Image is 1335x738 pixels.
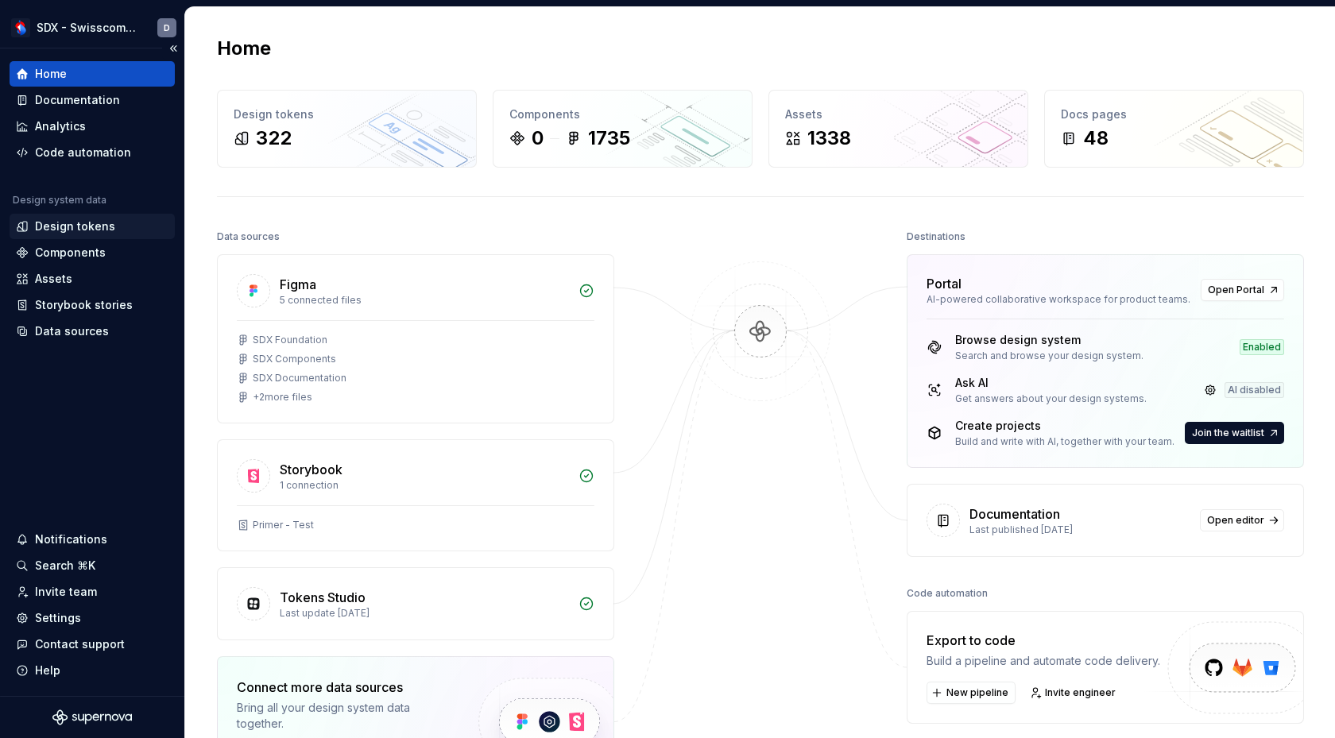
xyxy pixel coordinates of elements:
[217,567,614,640] a: Tokens StudioLast update [DATE]
[955,350,1143,362] div: Search and browse your design system.
[35,145,131,160] div: Code automation
[35,66,67,82] div: Home
[35,118,86,134] div: Analytics
[10,579,175,605] a: Invite team
[1240,339,1284,355] div: Enabled
[35,531,107,547] div: Notifications
[35,663,60,678] div: Help
[1185,422,1284,444] a: Join the waitlist
[10,240,175,265] a: Components
[52,709,132,725] svg: Supernova Logo
[969,524,1190,536] div: Last published [DATE]
[955,435,1174,448] div: Build and write with AI, together with your team.
[35,636,125,652] div: Contact support
[280,460,342,479] div: Storybook
[10,266,175,292] a: Assets
[907,582,988,605] div: Code automation
[35,297,133,313] div: Storybook stories
[927,653,1160,669] div: Build a pipeline and automate code delivery.
[509,106,736,122] div: Components
[35,92,120,108] div: Documentation
[237,700,451,732] div: Bring all your design system data together.
[1207,514,1264,527] span: Open editor
[907,226,965,248] div: Destinations
[280,294,569,307] div: 5 connected files
[217,226,280,248] div: Data sources
[35,584,97,600] div: Invite team
[768,90,1028,168] a: Assets1338
[162,37,184,60] button: Collapse sidebar
[280,607,569,620] div: Last update [DATE]
[3,10,181,44] button: SDX - Swisscom Digital ExperienceD
[927,274,962,293] div: Portal
[237,678,451,697] div: Connect more data sources
[955,392,1147,405] div: Get answers about your design systems.
[217,36,271,61] h2: Home
[35,558,95,574] div: Search ⌘K
[1061,106,1287,122] div: Docs pages
[253,334,327,346] div: SDX Foundation
[253,353,336,365] div: SDX Components
[164,21,170,34] div: D
[217,90,477,168] a: Design tokens322
[1225,382,1284,398] div: AI disabled
[253,391,312,404] div: + 2 more files
[10,140,175,165] a: Code automation
[927,293,1191,306] div: AI-powered collaborative workspace for product teams.
[234,106,460,122] div: Design tokens
[10,87,175,113] a: Documentation
[1200,509,1284,531] a: Open editor
[969,504,1060,524] div: Documentation
[946,686,1008,699] span: New pipeline
[927,682,1016,704] button: New pipeline
[1083,126,1109,151] div: 48
[807,126,851,151] div: 1338
[927,631,1160,650] div: Export to code
[10,319,175,344] a: Data sources
[532,126,544,151] div: 0
[280,275,316,294] div: Figma
[35,323,109,339] div: Data sources
[588,126,630,151] div: 1735
[217,439,614,551] a: Storybook1 connectionPrimer - Test
[35,218,115,234] div: Design tokens
[1044,90,1304,168] a: Docs pages48
[10,605,175,631] a: Settings
[10,114,175,139] a: Analytics
[280,588,366,607] div: Tokens Studio
[1208,284,1264,296] span: Open Portal
[35,271,72,287] div: Assets
[253,372,346,384] div: SDX Documentation
[10,214,175,239] a: Design tokens
[1201,279,1284,301] a: Open Portal
[493,90,753,168] a: Components01735
[955,375,1147,391] div: Ask AI
[10,632,175,657] button: Contact support
[955,332,1143,348] div: Browse design system
[10,553,175,578] button: Search ⌘K
[1045,686,1116,699] span: Invite engineer
[35,610,81,626] div: Settings
[1025,682,1123,704] a: Invite engineer
[10,61,175,87] a: Home
[280,479,569,492] div: 1 connection
[1192,427,1264,439] span: Join the waitlist
[217,254,614,423] a: Figma5 connected filesSDX FoundationSDX ComponentsSDX Documentation+2more files
[10,527,175,552] button: Notifications
[253,519,314,531] div: Primer - Test
[11,18,30,37] img: fc0ed557-73b3-4f8f-bd58-0c7fdd7a87c5.png
[35,245,106,261] div: Components
[13,194,106,207] div: Design system data
[10,292,175,318] a: Storybook stories
[256,126,292,151] div: 322
[955,418,1174,434] div: Create projects
[10,658,175,683] button: Help
[785,106,1012,122] div: Assets
[37,20,138,36] div: SDX - Swisscom Digital Experience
